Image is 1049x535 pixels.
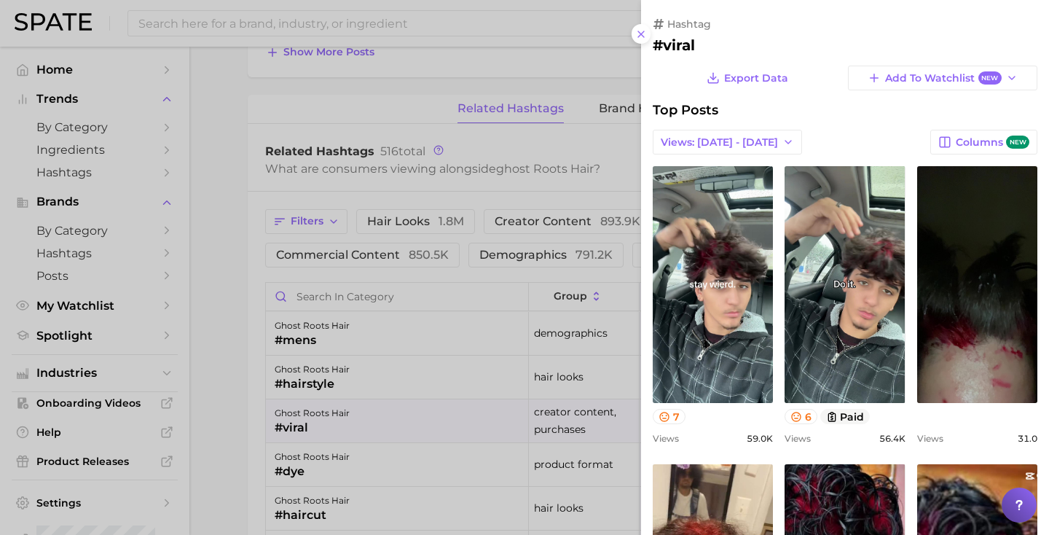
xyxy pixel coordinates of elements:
[653,433,679,444] span: Views
[667,17,711,31] span: hashtag
[747,433,773,444] span: 59.0k
[653,409,685,424] button: 7
[930,130,1037,155] button: Columnsnew
[653,130,802,155] button: Views: [DATE] - [DATE]
[956,136,1029,149] span: Columns
[1018,433,1037,444] span: 31.0
[917,433,943,444] span: Views
[885,71,1001,85] span: Add to Watchlist
[785,433,811,444] span: Views
[879,433,905,444] span: 56.4k
[785,409,817,424] button: 6
[1006,136,1029,149] span: new
[848,66,1037,90] button: Add to WatchlistNew
[661,136,778,149] span: Views: [DATE] - [DATE]
[653,102,718,118] span: Top Posts
[820,409,871,424] button: paid
[724,72,788,85] span: Export Data
[978,71,1002,85] span: New
[703,66,792,90] button: Export Data
[653,36,1037,54] h2: #viral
